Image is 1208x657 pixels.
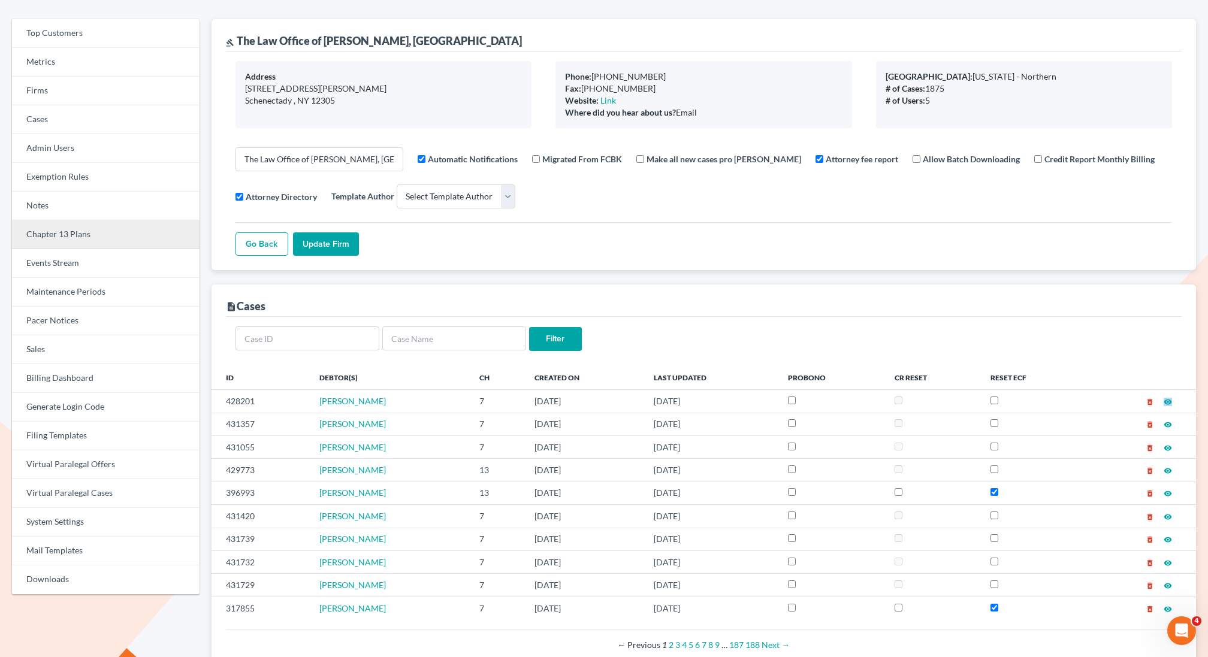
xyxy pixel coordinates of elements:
[12,450,200,479] a: Virtual Paralegal Offers
[12,364,200,393] a: Billing Dashboard
[981,365,1084,389] th: Reset ECF
[470,435,525,458] td: 7
[762,640,790,650] a: Next page
[245,83,522,95] div: [STREET_ADDRESS][PERSON_NAME]
[644,528,778,550] td: [DATE]
[470,574,525,597] td: 7
[565,83,581,93] b: Fax:
[729,640,744,650] a: Page 187
[1146,511,1154,521] a: delete_forever
[1146,580,1154,590] a: delete_forever
[1164,465,1172,475] a: visibility
[886,71,1162,83] div: [US_STATE] - Northern
[644,550,778,573] td: [DATE]
[212,390,310,413] td: 428201
[12,537,200,565] a: Mail Templates
[212,550,310,573] td: 431732
[1146,559,1154,567] i: delete_forever
[923,153,1020,165] label: Allow Batch Downloading
[1164,535,1172,544] i: visibility
[669,640,674,650] a: Page 2
[885,365,981,389] th: CR Reset
[525,482,645,504] td: [DATE]
[1164,398,1172,406] i: visibility
[525,390,645,413] td: [DATE]
[319,580,386,590] span: [PERSON_NAME]
[319,603,386,613] span: [PERSON_NAME]
[1146,582,1154,590] i: delete_forever
[525,505,645,528] td: [DATE]
[1146,488,1154,498] a: delete_forever
[212,505,310,528] td: 431420
[644,435,778,458] td: [DATE]
[1164,420,1172,429] i: visibility
[319,396,386,406] a: [PERSON_NAME]
[525,365,645,389] th: Created On
[565,107,842,119] div: Email
[1146,444,1154,452] i: delete_forever
[319,534,386,544] span: [PERSON_NAME]
[12,220,200,249] a: Chapter 13 Plans
[245,71,276,81] b: Address
[682,640,687,650] a: Page 4
[235,232,288,256] a: Go Back
[12,192,200,220] a: Notes
[1146,605,1154,613] i: delete_forever
[662,640,667,650] em: Page 1
[721,640,727,650] span: …
[525,597,645,619] td: [DATE]
[1146,535,1154,544] i: delete_forever
[525,413,645,435] td: [DATE]
[1164,488,1172,498] a: visibility
[695,640,700,650] a: Page 6
[319,511,386,521] a: [PERSON_NAME]
[565,107,676,117] b: Where did you hear about us?
[470,459,525,482] td: 13
[470,390,525,413] td: 7
[1146,442,1154,452] a: delete_forever
[1146,420,1154,429] i: delete_forever
[1146,396,1154,406] a: delete_forever
[1167,616,1196,645] iframe: Intercom live chat
[1164,534,1172,544] a: visibility
[470,505,525,528] td: 7
[310,365,470,389] th: Debtor(s)
[331,190,394,202] label: Template Author
[644,597,778,619] td: [DATE]
[1164,603,1172,613] a: visibility
[600,95,616,105] a: Link
[644,413,778,435] td: [DATE]
[12,163,200,192] a: Exemption Rules
[1164,442,1172,452] a: visibility
[886,95,1162,107] div: 5
[226,34,522,48] div: The Law Office of [PERSON_NAME], [GEOGRAPHIC_DATA]
[715,640,720,650] a: Page 9
[565,95,599,105] b: Website:
[644,390,778,413] td: [DATE]
[319,442,386,452] span: [PERSON_NAME]
[226,299,265,313] div: Cases
[702,640,706,650] a: Page 7
[319,465,386,475] a: [PERSON_NAME]
[212,482,310,504] td: 396993
[1146,557,1154,567] a: delete_forever
[212,597,310,619] td: 317855
[644,574,778,597] td: [DATE]
[1164,557,1172,567] a: visibility
[319,557,386,567] a: [PERSON_NAME]
[1044,153,1155,165] label: Credit Report Monthly Billing
[1146,419,1154,429] a: delete_forever
[1164,489,1172,498] i: visibility
[212,574,310,597] td: 431729
[12,393,200,422] a: Generate Login Code
[675,640,680,650] a: Page 3
[319,488,386,498] span: [PERSON_NAME]
[886,83,925,93] b: # of Cases:
[12,48,200,77] a: Metrics
[886,71,973,81] b: [GEOGRAPHIC_DATA]:
[1146,603,1154,613] a: delete_forever
[525,528,645,550] td: [DATE]
[470,482,525,504] td: 13
[745,640,760,650] a: Page 188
